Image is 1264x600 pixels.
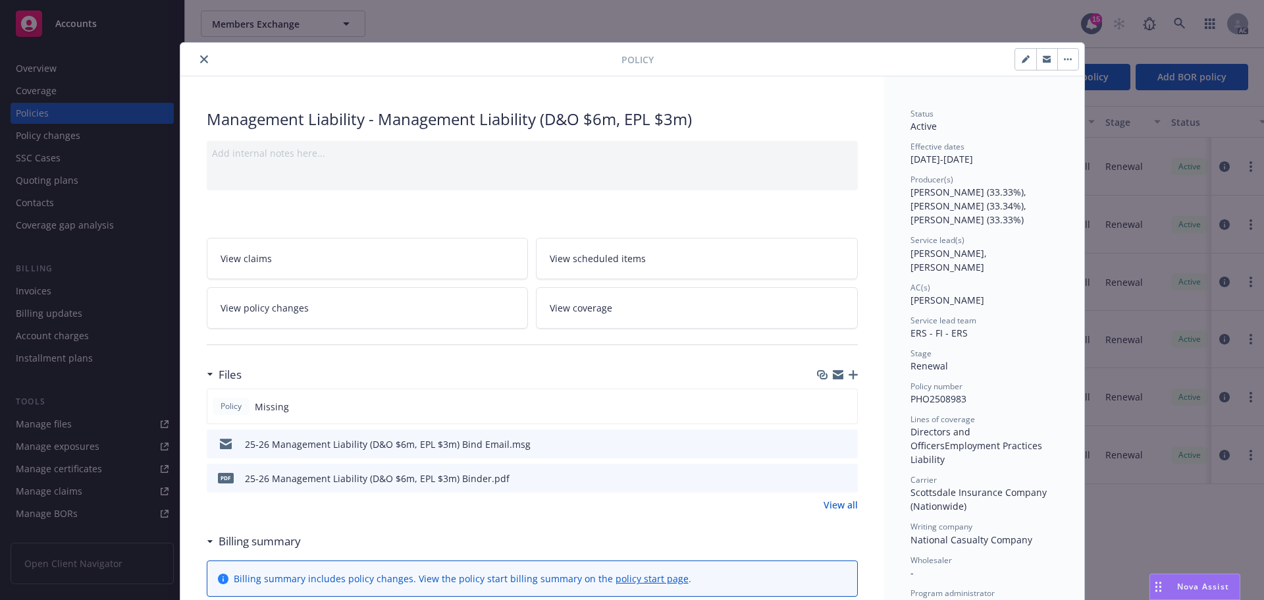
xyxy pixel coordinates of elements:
[196,51,212,67] button: close
[1149,574,1240,600] button: Nova Assist
[1150,574,1167,599] div: Drag to move
[616,572,689,585] a: policy start page
[910,439,1045,466] span: Employment Practices Liability
[910,141,1058,166] div: [DATE] - [DATE]
[820,437,830,451] button: download file
[550,252,646,265] span: View scheduled items
[910,294,984,306] span: [PERSON_NAME]
[255,400,289,414] span: Missing
[910,521,972,532] span: Writing company
[910,174,953,185] span: Producer(s)
[910,120,937,132] span: Active
[910,315,976,326] span: Service lead team
[207,533,301,550] div: Billing summary
[207,238,529,279] a: View claims
[910,393,966,405] span: PHO2508983
[820,472,830,485] button: download file
[218,473,234,483] span: pdf
[536,238,858,279] a: View scheduled items
[910,247,989,273] span: [PERSON_NAME], [PERSON_NAME]
[910,186,1029,226] span: [PERSON_NAME] (33.33%), [PERSON_NAME] (33.34%), [PERSON_NAME] (33.33%)
[219,533,301,550] h3: Billing summary
[550,301,612,315] span: View coverage
[841,437,853,451] button: preview file
[910,327,968,339] span: ERS - FI - ERS
[910,486,1049,512] span: Scottsdale Insurance Company (Nationwide)
[207,108,858,130] div: Management Liability - Management Liability (D&O $6m, EPL $3m)
[910,425,973,452] span: Directors and Officers
[221,301,309,315] span: View policy changes
[841,472,853,485] button: preview file
[910,587,995,599] span: Program administrator
[245,437,531,451] div: 25-26 Management Liability (D&O $6m, EPL $3m) Bind Email.msg
[234,572,691,586] div: Billing summary includes policy changes. View the policy start billing summary on the .
[536,287,858,329] a: View coverage
[207,287,529,329] a: View policy changes
[910,348,932,359] span: Stage
[910,234,964,246] span: Service lead(s)
[218,400,244,412] span: Policy
[621,53,654,67] span: Policy
[824,498,858,512] a: View all
[207,366,242,383] div: Files
[910,414,975,425] span: Lines of coverage
[910,381,962,392] span: Policy number
[910,108,934,119] span: Status
[221,252,272,265] span: View claims
[1177,581,1229,592] span: Nova Assist
[219,366,242,383] h3: Files
[910,566,914,579] span: -
[910,141,964,152] span: Effective dates
[245,472,510,485] div: 25-26 Management Liability (D&O $6m, EPL $3m) Binder.pdf
[910,474,937,485] span: Carrier
[910,533,1032,546] span: National Casualty Company
[910,555,952,566] span: Wholesaler
[910,360,948,372] span: Renewal
[212,146,853,160] div: Add internal notes here...
[910,282,930,293] span: AC(s)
